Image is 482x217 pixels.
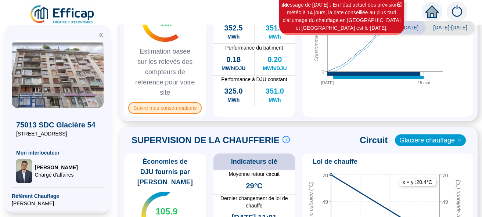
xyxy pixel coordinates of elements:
[397,2,402,7] span: close-circle
[231,156,277,167] span: Indicateurs clé
[399,135,461,146] span: Glaciere chauffage
[224,86,243,96] span: 325.0
[442,173,448,178] tspan: 70
[12,192,104,200] span: Référent Chauffage
[321,69,324,75] tspan: 0
[457,138,462,142] span: down
[267,54,282,65] span: 0.20
[447,1,467,22] img: alerts
[226,54,241,65] span: 0.18
[280,1,403,32] div: Message de [DATE] : En l'état actuel des prévisions météo à 14 jours, la date conseillée au plus ...
[213,170,295,178] span: Moyenne retour circuit
[269,33,281,40] span: MWh
[16,149,99,156] span: Mon interlocuteur
[426,21,475,34] span: [DATE]-[DATE]
[321,80,334,85] tspan: [DATE]
[35,171,78,178] span: Chargé d'affaires
[313,10,319,61] tspan: Consommation (MWh)
[16,130,99,137] span: [STREET_ADDRESS]
[418,80,430,85] tspan: 15 mai
[213,195,295,209] span: Dernier changement de loi de chauffe
[16,159,32,183] img: Chargé d'affaires
[283,136,290,143] span: info-circle
[222,65,245,72] span: MWh/DJU
[269,96,281,104] span: MWh
[442,199,448,205] tspan: 49
[266,86,284,96] span: 351.0
[403,179,432,185] text: x = y : 20.4 °C
[263,65,287,72] span: MWh/DJU
[132,134,280,146] span: SUPERVISION DE LA CHAUFFERIE
[224,23,243,33] span: 352.5
[12,200,104,207] span: [PERSON_NAME]
[313,156,357,167] span: Loi de chauffe
[246,181,262,191] span: 29°C
[322,199,328,205] tspan: 49
[266,23,284,33] span: 351.0
[16,120,99,130] span: 75013 SDC Glacière 54
[128,102,202,114] span: Suivre mes consommations
[29,4,96,25] img: efficap energie logo
[213,44,295,51] span: Performance du batiment
[360,134,388,146] span: Circuit
[281,3,288,8] i: 1 / 3
[425,5,439,18] span: home
[98,32,104,37] span: double-left
[213,76,295,83] span: Performance à DJU constant
[227,96,240,104] span: MWh
[35,164,78,171] span: [PERSON_NAME]
[127,156,203,187] span: Économies de DJU fournis par [PERSON_NAME]
[227,33,240,40] span: MWh
[127,46,203,98] span: Estimation basée sur les relevés des compteurs de référence pour votre site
